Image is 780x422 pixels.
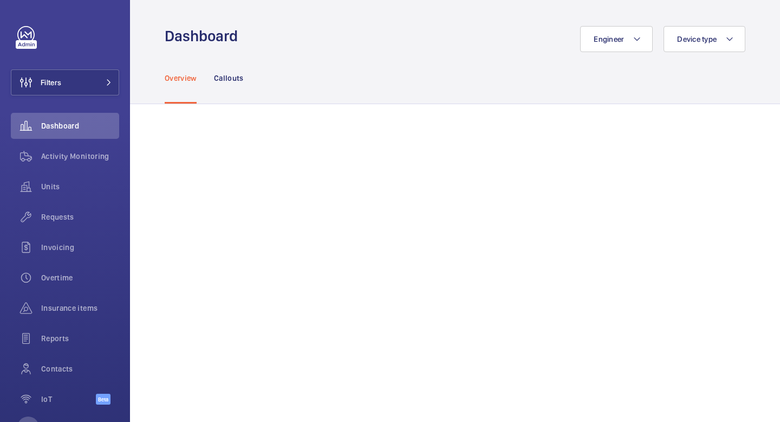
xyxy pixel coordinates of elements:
[41,212,119,222] span: Requests
[165,73,197,84] p: Overview
[41,77,61,88] span: Filters
[41,151,119,162] span: Activity Monitoring
[41,242,119,253] span: Invoicing
[165,26,244,46] h1: Dashboard
[41,333,119,344] span: Reports
[96,394,110,405] span: Beta
[41,394,96,405] span: IoT
[664,26,745,52] button: Device type
[214,73,244,84] p: Callouts
[41,363,119,374] span: Contacts
[41,272,119,283] span: Overtime
[580,26,653,52] button: Engineer
[11,69,119,95] button: Filters
[41,181,119,192] span: Units
[41,120,119,131] span: Dashboard
[677,35,717,43] span: Device type
[41,303,119,314] span: Insurance items
[594,35,624,43] span: Engineer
